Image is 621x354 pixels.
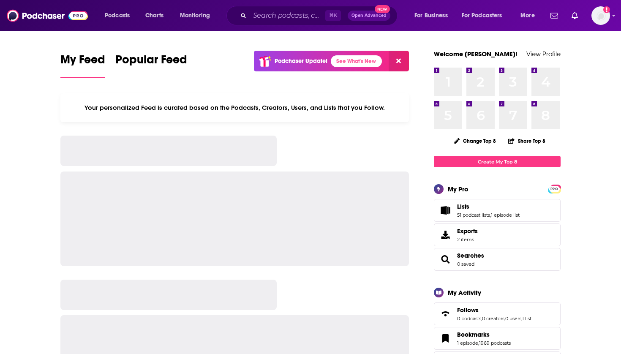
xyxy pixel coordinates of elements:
[325,10,341,21] span: ⌘ K
[591,6,610,25] button: Show profile menu
[348,11,390,21] button: Open AdvancedNew
[515,9,545,22] button: open menu
[462,10,502,22] span: For Podcasters
[448,185,468,193] div: My Pro
[457,237,478,242] span: 2 items
[522,316,531,321] a: 1 list
[479,340,511,346] a: 1969 podcasts
[547,8,561,23] a: Show notifications dropdown
[568,8,581,23] a: Show notifications dropdown
[448,289,481,297] div: My Activity
[331,55,382,67] a: See What's New
[409,9,458,22] button: open menu
[591,6,610,25] img: User Profile
[457,340,478,346] a: 1 episode
[145,10,163,22] span: Charts
[521,316,522,321] span: ,
[434,327,561,350] span: Bookmarks
[508,133,546,149] button: Share Top 8
[520,10,535,22] span: More
[591,6,610,25] span: Logged in as Mark.Hayward
[140,9,169,22] a: Charts
[505,316,521,321] a: 0 users
[457,252,484,259] a: Searches
[115,52,187,72] span: Popular Feed
[375,5,390,13] span: New
[7,8,88,24] img: Podchaser - Follow, Share and Rate Podcasts
[478,340,479,346] span: ,
[105,10,130,22] span: Podcasts
[250,9,325,22] input: Search podcasts, credits, & more...
[457,331,511,338] a: Bookmarks
[437,204,454,216] a: Lists
[275,57,327,65] p: Podchaser Update!
[434,248,561,271] span: Searches
[437,308,454,320] a: Follows
[603,6,610,13] svg: Add a profile image
[457,212,490,218] a: 51 podcast lists
[180,10,210,22] span: Monitoring
[437,253,454,265] a: Searches
[434,156,561,167] a: Create My Top 8
[481,316,482,321] span: ,
[457,203,520,210] a: Lists
[457,306,479,314] span: Follows
[60,52,105,72] span: My Feed
[437,332,454,344] a: Bookmarks
[234,6,406,25] div: Search podcasts, credits, & more...
[456,9,515,22] button: open menu
[174,9,221,22] button: open menu
[526,50,561,58] a: View Profile
[482,316,504,321] a: 0 creators
[491,212,520,218] a: 1 episode list
[457,227,478,235] span: Exports
[60,52,105,78] a: My Feed
[99,9,141,22] button: open menu
[457,316,481,321] a: 0 podcasts
[549,185,559,192] a: PRO
[457,306,531,314] a: Follows
[60,93,409,122] div: Your personalized Feed is curated based on the Podcasts, Creators, Users, and Lists that you Follow.
[549,186,559,192] span: PRO
[437,229,454,241] span: Exports
[504,316,505,321] span: ,
[414,10,448,22] span: For Business
[490,212,491,218] span: ,
[434,223,561,246] a: Exports
[457,331,490,338] span: Bookmarks
[434,50,517,58] a: Welcome [PERSON_NAME]!
[457,261,474,267] a: 0 saved
[449,136,501,146] button: Change Top 8
[351,14,387,18] span: Open Advanced
[434,302,561,325] span: Follows
[115,52,187,78] a: Popular Feed
[434,199,561,222] span: Lists
[457,203,469,210] span: Lists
